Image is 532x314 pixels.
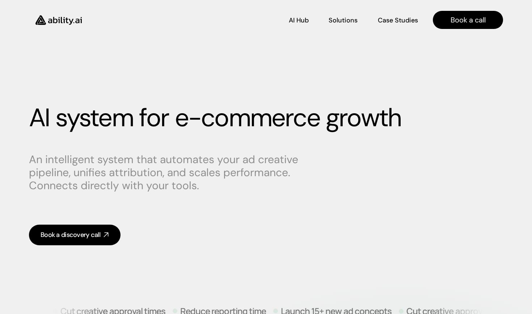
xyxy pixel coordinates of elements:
h1: AI system for e-commerce growth [29,103,503,133]
a: AI Hub [289,14,309,26]
p: AI Hub [289,16,309,25]
p: An intelligent system that automates your ad creative pipeline, unifies attribution, and scales p... [29,153,304,192]
a: Case Studies [377,14,418,26]
p: Case Studies [378,16,418,25]
p: Book a call [451,15,486,25]
a: Book a call [433,11,503,29]
p: Solutions [329,16,358,25]
a: Book a discovery call [29,225,121,245]
h3: Ready-to-use in Slack [47,68,98,75]
a: Solutions [329,14,358,26]
div: Book a discovery call [41,230,100,239]
nav: Main navigation [92,11,503,29]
